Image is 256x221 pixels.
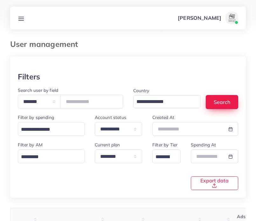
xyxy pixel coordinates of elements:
input: Search for option [134,97,193,107]
div: Search for option [18,122,85,136]
label: Created At [152,114,175,121]
h3: Filters [18,72,40,81]
span: Export data [199,178,230,188]
h3: User management [10,40,83,49]
label: Filter by AM [18,142,43,148]
button: Search [206,95,238,109]
label: Country [133,87,149,94]
label: Spending At [191,142,216,148]
input: Search for option [19,152,76,162]
label: Filter by spending [18,114,54,121]
p: [PERSON_NAME] [178,14,221,22]
label: Search user by field [18,87,58,93]
div: Search for option [152,150,181,163]
a: [PERSON_NAME]avatar [174,11,241,24]
div: Search for option [18,150,85,163]
button: Export data [191,176,238,190]
input: Search for option [153,152,172,162]
label: Current plan [95,142,120,148]
label: Account status [95,114,126,121]
input: Search for option [19,125,76,135]
label: Filter by Tier [152,142,177,148]
div: Search for option [133,95,201,108]
img: avatar [225,11,238,24]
